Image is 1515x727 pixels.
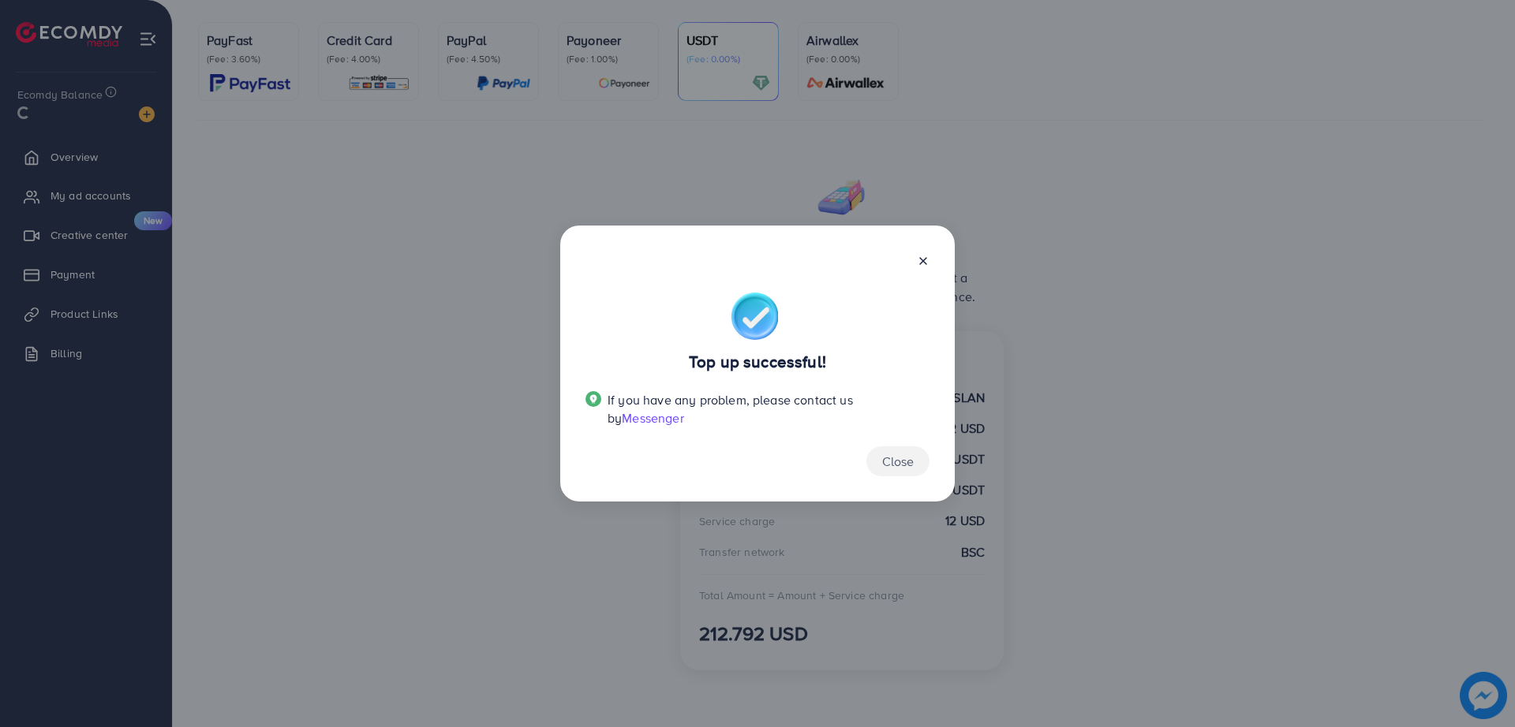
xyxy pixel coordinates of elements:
h4: Top up successful! [689,352,826,372]
img: icon-success.1b13a254.png [731,293,778,340]
img: Popup guide [585,391,601,407]
span: If you have any problem, please contact us by [608,391,853,427]
span: Messenger [622,409,683,427]
button: Close [866,446,930,476]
